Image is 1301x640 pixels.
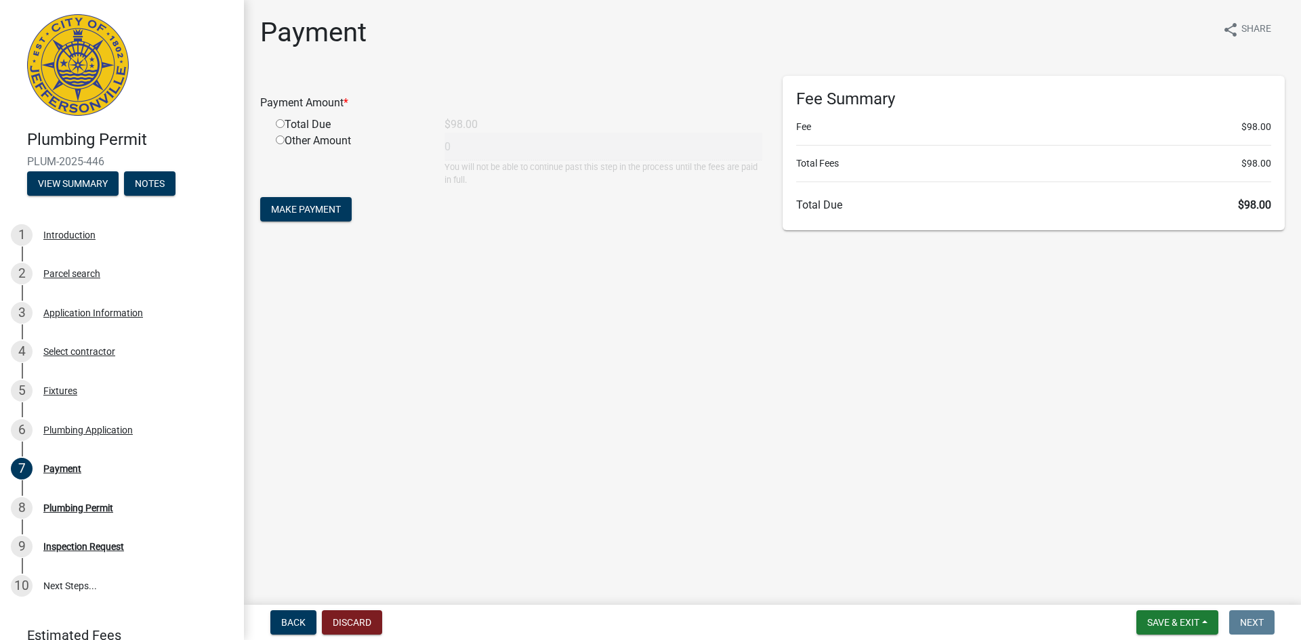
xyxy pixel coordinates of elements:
wm-modal-confirm: Notes [124,179,175,190]
span: $98.00 [1241,120,1271,134]
img: City of Jeffersonville, Indiana [27,14,129,116]
div: Fixtures [43,386,77,396]
button: View Summary [27,171,119,196]
li: Total Fees [796,156,1271,171]
span: Next [1240,617,1264,628]
div: Total Due [266,116,434,133]
li: Fee [796,120,1271,134]
button: Make Payment [260,197,352,221]
button: Discard [322,610,382,635]
h6: Total Due [796,198,1271,211]
span: Save & Exit [1147,617,1199,628]
div: Inspection Request [43,542,124,551]
h6: Fee Summary [796,89,1271,109]
div: Other Amount [266,133,434,186]
span: PLUM-2025-446 [27,155,217,168]
i: share [1222,22,1239,38]
button: Next [1229,610,1275,635]
div: 9 [11,536,33,557]
span: Share [1241,22,1271,38]
div: 1 [11,224,33,246]
span: $98.00 [1241,156,1271,171]
h4: Plumbing Permit [27,130,233,150]
span: Back [281,617,306,628]
div: Parcel search [43,269,100,278]
div: 8 [11,497,33,519]
div: Select contractor [43,347,115,356]
button: Notes [124,171,175,196]
div: 4 [11,341,33,362]
div: Application Information [43,308,143,318]
h1: Payment [260,16,367,49]
button: Save & Exit [1136,610,1218,635]
wm-modal-confirm: Summary [27,179,119,190]
div: Payment Amount [250,95,772,111]
div: Plumbing Permit [43,503,113,513]
div: 7 [11,458,33,479]
div: 10 [11,575,33,597]
div: Plumbing Application [43,425,133,435]
div: 5 [11,380,33,402]
span: $98.00 [1238,198,1271,211]
div: 2 [11,263,33,284]
button: Back [270,610,316,635]
div: Payment [43,464,81,473]
div: Introduction [43,230,96,240]
div: 6 [11,419,33,441]
span: Make Payment [271,204,341,215]
div: 3 [11,302,33,324]
button: shareShare [1212,16,1282,43]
